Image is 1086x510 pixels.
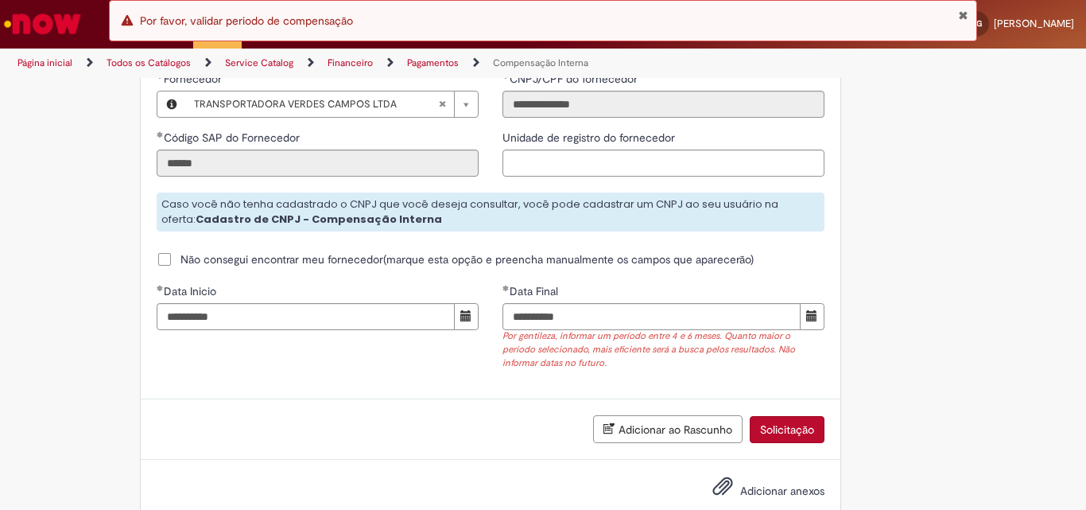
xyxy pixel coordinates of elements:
span: Obrigatório Preenchido [502,285,510,291]
strong: Cadastro de CNPJ - Compensação Interna [196,212,442,227]
span: Unidade de registro do fornecedor [502,130,678,145]
a: TRANSPORTADORA VERDES CAMPOS LTDALimpar campo Fornecedor [186,91,478,117]
input: Código SAP do Fornecedor [157,150,479,177]
button: Fornecedor , Visualizar este registro TRANSPORTADORA VERDES CAMPOS LTDA [157,91,186,117]
a: Service Catalog [225,56,293,69]
span: Data Inicio [164,284,219,298]
span: TRANSPORTADORA VERDES CAMPOS LTDA [194,91,438,117]
span: Somente leitura - Código SAP do Fornecedor [164,130,303,145]
label: Somente leitura - CNPJ/CPF do fornecedor [502,71,641,87]
button: Adicionar anexos [708,472,737,508]
input: CNPJ/CPF do fornecedor [502,91,824,118]
input: Unidade de registro do fornecedor [502,150,824,177]
button: Mostrar calendário para Data Inicio [454,303,479,330]
ul: Trilhas de página [12,49,712,78]
button: Mostrar calendário para Data Final [800,303,824,330]
button: Solicitação [750,416,824,443]
div: Caso você não tenha cadastrado o CNPJ que você deseja consultar, você pode cadastrar um CNPJ ao s... [157,193,824,232]
a: Compensação Interna [493,56,588,69]
input: Data Inicio 29 March 2025 Saturday [157,303,455,330]
a: Todos os Catálogos [107,56,191,69]
span: Não consegui encontrar meu fornecedor(marque esta opção e preencha manualmente os campos que apar... [180,251,754,267]
input: Data Final 29 September 2025 Monday [502,303,801,330]
label: Somente leitura - Código SAP do Fornecedor [157,130,303,146]
a: Financeiro [328,56,373,69]
span: Obrigatório Preenchido [157,285,164,291]
a: Pagamentos [407,56,459,69]
div: Por gentileza, informar um período entre 4 e 6 meses. Quanto maior o período selecionado, mais ef... [502,330,824,370]
span: Data Final [510,284,561,298]
img: ServiceNow [2,8,83,40]
span: Obrigatório Preenchido [157,131,164,138]
span: Somente leitura - CNPJ/CPF do fornecedor [510,72,641,86]
span: Por favor, validar periodo de compensação [140,14,353,28]
a: Página inicial [17,56,72,69]
span: Fornecedor [164,72,225,86]
button: Fechar Notificação [958,9,968,21]
abbr: Limpar campo Fornecedor [430,91,454,117]
span: [PERSON_NAME] [994,17,1074,30]
span: Adicionar anexos [740,485,824,499]
button: Adicionar ao Rascunho [593,415,743,443]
